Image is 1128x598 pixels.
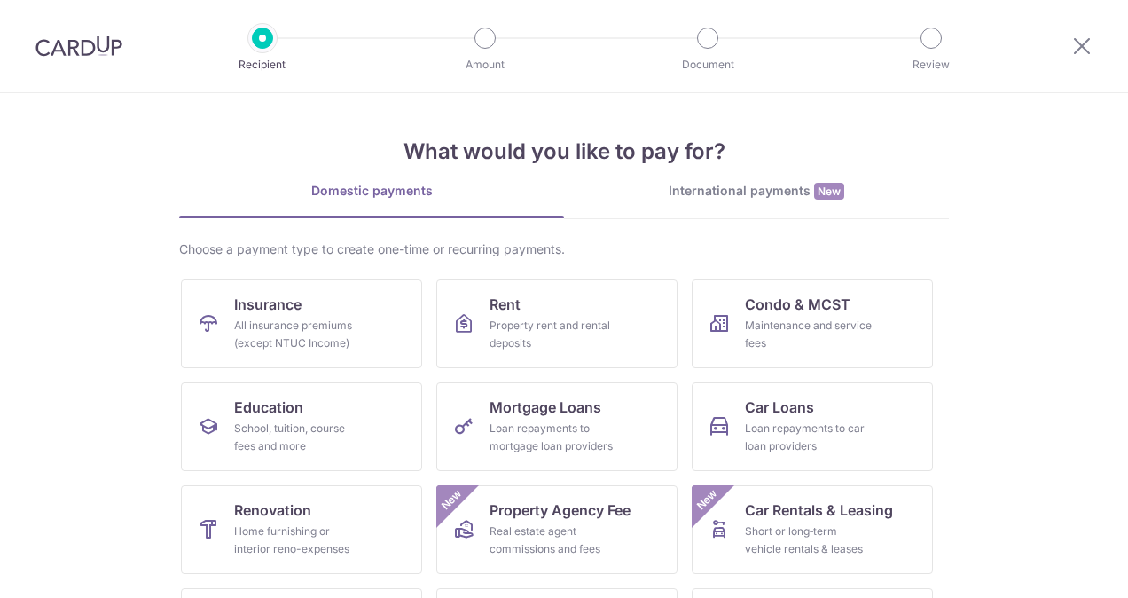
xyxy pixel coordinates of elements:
span: Rent [490,294,521,315]
span: New [814,183,844,200]
p: Amount [419,56,551,74]
img: CardUp [35,35,122,57]
a: EducationSchool, tuition, course fees and more [181,382,422,471]
a: InsuranceAll insurance premiums (except NTUC Income) [181,279,422,368]
span: Renovation [234,500,311,521]
a: RenovationHome furnishing or interior reno-expenses [181,485,422,574]
span: Condo & MCST [745,294,850,315]
span: New [437,485,466,515]
a: Car LoansLoan repayments to car loan providers [692,382,933,471]
span: Car Rentals & Leasing [745,500,893,521]
span: Car Loans [745,397,814,418]
span: New [693,485,722,515]
div: Short or long‑term vehicle rentals & leases [745,523,873,558]
div: Domestic payments [179,182,564,200]
div: Loan repayments to mortgage loan providers [490,420,617,455]
span: Education [234,397,303,418]
div: All insurance premiums (except NTUC Income) [234,317,362,352]
a: Property Agency FeeReal estate agent commissions and feesNew [436,485,678,574]
div: Real estate agent commissions and fees [490,523,617,558]
div: Loan repayments to car loan providers [745,420,873,455]
div: Property rent and rental deposits [490,317,617,352]
div: Home furnishing or interior reno-expenses [234,523,362,558]
a: Car Rentals & LeasingShort or long‑term vehicle rentals & leasesNew [692,485,933,574]
div: School, tuition, course fees and more [234,420,362,455]
a: Condo & MCSTMaintenance and service fees [692,279,933,368]
span: Mortgage Loans [490,397,601,418]
p: Review [866,56,997,74]
a: RentProperty rent and rental deposits [436,279,678,368]
span: Property Agency Fee [490,500,631,521]
div: Choose a payment type to create one-time or recurring payments. [179,240,949,258]
p: Recipient [197,56,328,74]
div: Maintenance and service fees [745,317,873,352]
div: International payments [564,182,949,201]
a: Mortgage LoansLoan repayments to mortgage loan providers [436,382,678,471]
p: Document [642,56,773,74]
h4: What would you like to pay for? [179,136,949,168]
span: Insurance [234,294,302,315]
